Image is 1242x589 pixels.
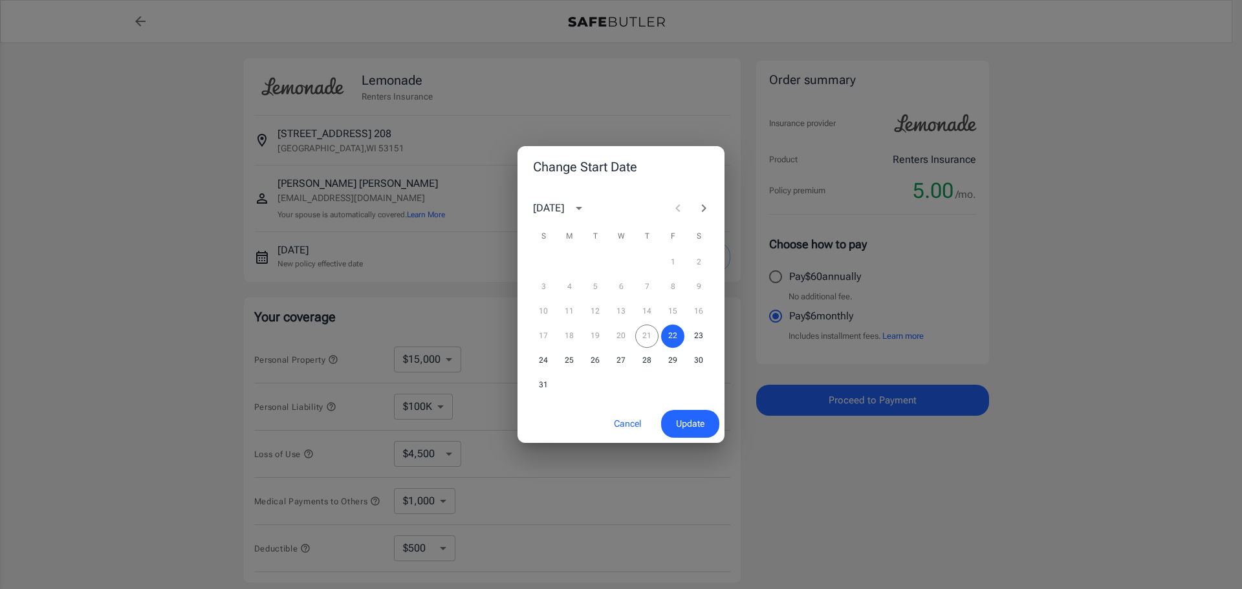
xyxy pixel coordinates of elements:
[558,224,581,250] span: Monday
[661,349,684,372] button: 29
[687,325,710,348] button: 23
[558,349,581,372] button: 25
[687,224,710,250] span: Saturday
[583,349,607,372] button: 26
[691,195,717,221] button: Next month
[635,224,659,250] span: Thursday
[661,325,684,348] button: 22
[609,349,633,372] button: 27
[676,416,704,432] span: Update
[635,349,659,372] button: 28
[532,349,555,372] button: 24
[599,410,656,438] button: Cancel
[568,197,590,219] button: calendar view is open, switch to year view
[661,224,684,250] span: Friday
[583,224,607,250] span: Tuesday
[609,224,633,250] span: Wednesday
[661,410,719,438] button: Update
[517,146,724,187] h2: Change Start Date
[532,374,555,397] button: 31
[533,200,564,216] div: [DATE]
[532,224,555,250] span: Sunday
[687,349,710,372] button: 30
